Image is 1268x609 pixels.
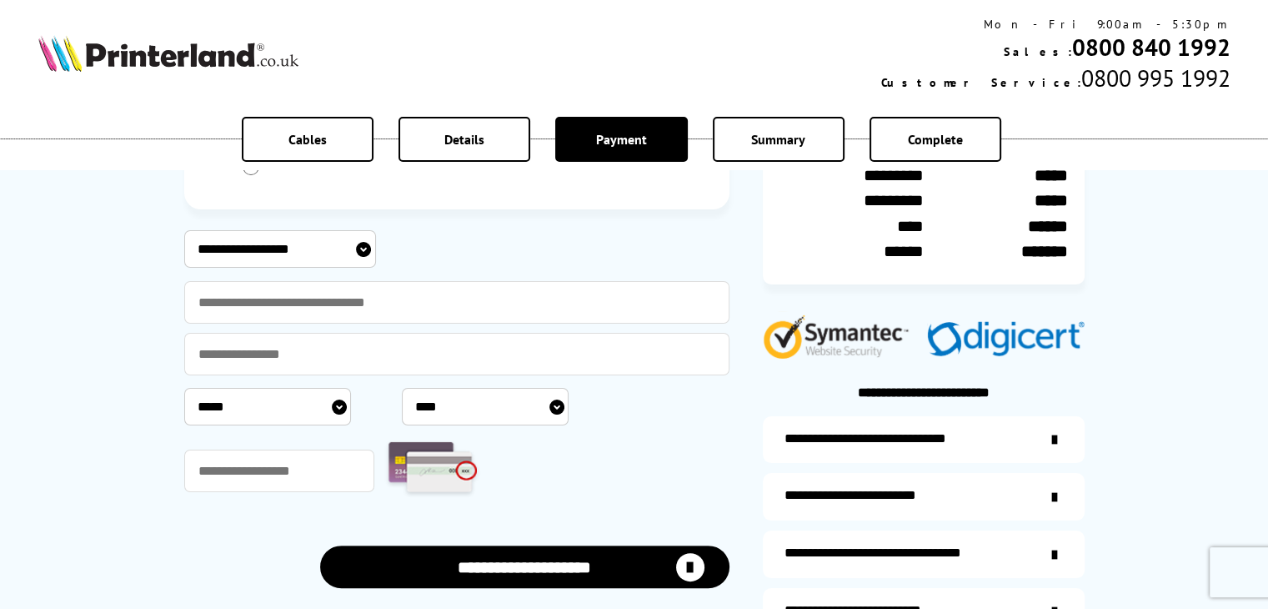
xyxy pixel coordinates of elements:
[1080,63,1230,93] span: 0800 995 1992
[38,35,298,72] img: Printerland Logo
[444,131,484,148] span: Details
[1003,44,1071,59] span: Sales:
[1071,32,1230,63] a: 0800 840 1992
[751,131,805,148] span: Summary
[596,131,647,148] span: Payment
[763,531,1085,578] a: additional-cables
[880,75,1080,90] span: Customer Service:
[288,131,327,148] span: Cables
[763,473,1085,521] a: items-arrive
[880,17,1230,32] div: Mon - Fri 9:00am - 5:30pm
[908,131,963,148] span: Complete
[763,416,1085,464] a: additional-ink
